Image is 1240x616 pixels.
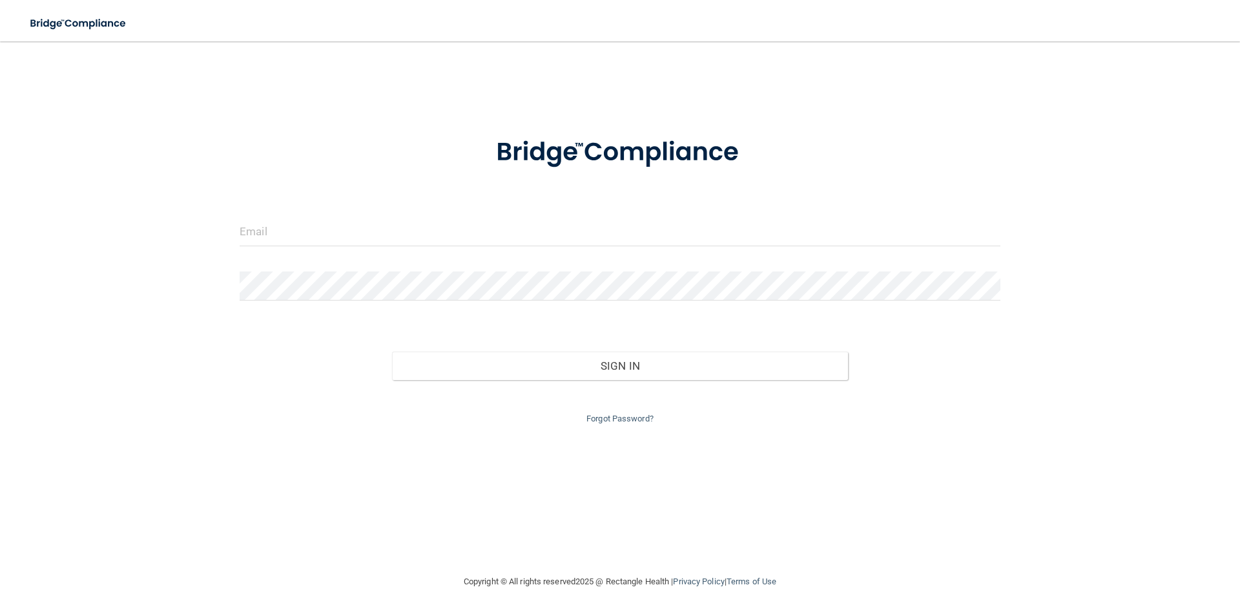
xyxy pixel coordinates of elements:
[240,217,1000,246] input: Email
[673,577,724,586] a: Privacy Policy
[586,414,654,423] a: Forgot Password?
[392,352,849,380] button: Sign In
[384,561,856,602] div: Copyright © All rights reserved 2025 @ Rectangle Health | |
[727,577,776,586] a: Terms of Use
[19,10,138,37] img: bridge_compliance_login_screen.278c3ca4.svg
[470,119,770,186] img: bridge_compliance_login_screen.278c3ca4.svg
